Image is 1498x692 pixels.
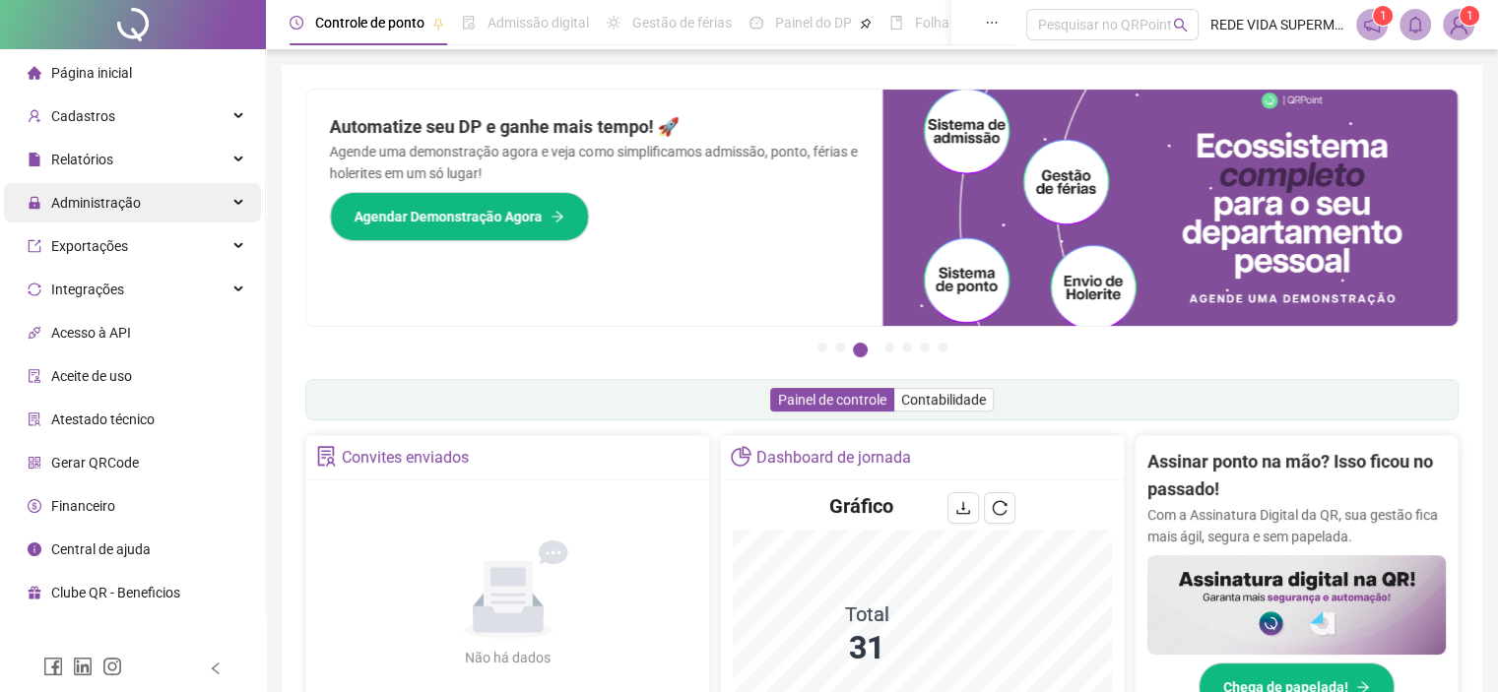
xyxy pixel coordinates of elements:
[884,343,894,352] button: 4
[817,343,827,352] button: 1
[551,210,564,223] span: arrow-right
[731,446,751,467] span: pie-chart
[102,657,122,676] span: instagram
[1147,555,1446,655] img: banner%2F02c71560-61a6-44d4-94b9-c8ab97240462.png
[51,108,115,124] span: Cadastros
[28,369,41,383] span: audit
[43,657,63,676] span: facebook
[462,16,476,30] span: file-done
[1460,6,1479,26] sup: Atualize o seu contato no menu Meus Dados
[1363,16,1381,33] span: notification
[28,456,41,470] span: qrcode
[432,18,444,30] span: pushpin
[1173,18,1188,32] span: search
[835,343,845,352] button: 2
[28,196,41,210] span: lock
[51,152,113,167] span: Relatórios
[775,15,852,31] span: Painel do DP
[1373,6,1393,26] sup: 1
[418,647,599,668] div: Não há dados
[1406,16,1424,33] span: bell
[28,586,41,599] span: gift
[882,90,1459,326] img: banner%2Fd57e337e-a0d3-4837-9615-f134fc33a8e6.png
[829,492,893,520] h4: Gráfico
[51,411,155,427] span: Atestado técnico
[985,16,999,30] span: ellipsis
[1210,14,1344,35] span: REDE VIDA SUPERMERCADOS LTDA
[915,15,1041,31] span: Folha de pagamento
[51,585,180,600] span: Clube QR - Beneficios
[1380,9,1387,23] span: 1
[28,66,41,80] span: home
[889,16,903,30] span: book
[28,153,41,166] span: file
[1444,10,1473,39] img: 1924
[330,141,859,184] p: Agende uma demonstração agora e veja como simplificamos admissão, ponto, férias e holerites em um...
[756,441,911,474] div: Dashboard de jornada
[955,500,971,516] span: download
[316,446,337,467] span: solution
[28,283,41,296] span: sync
[51,455,139,471] span: Gerar QRCode
[28,326,41,340] span: api
[51,282,124,297] span: Integrações
[28,499,41,513] span: dollar
[330,113,859,141] h2: Automatize seu DP e ganhe mais tempo! 🚀
[860,18,872,30] span: pushpin
[342,441,469,474] div: Convites enviados
[488,15,589,31] span: Admissão digital
[1466,9,1473,23] span: 1
[209,661,223,675] span: left
[28,412,41,426] span: solution
[1147,504,1446,547] p: Com a Assinatura Digital da QR, sua gestão fica mais ágil, segura e sem papelada.
[51,195,141,211] span: Administração
[28,109,41,123] span: user-add
[992,500,1008,516] span: reload
[315,15,424,31] span: Controle de ponto
[290,16,303,30] span: clock-circle
[1147,448,1446,504] h2: Assinar ponto na mão? Isso ficou no passado!
[853,343,868,357] button: 3
[749,16,763,30] span: dashboard
[330,192,589,241] button: Agendar Demonstração Agora
[51,65,132,81] span: Página inicial
[920,343,930,352] button: 6
[73,657,93,676] span: linkedin
[28,239,41,253] span: export
[51,498,115,514] span: Financeiro
[51,541,151,557] span: Central de ajuda
[51,238,128,254] span: Exportações
[607,16,620,30] span: sun
[28,542,41,556] span: info-circle
[51,368,132,384] span: Aceite de uso
[51,325,131,341] span: Acesso à API
[902,343,912,352] button: 5
[901,392,986,408] span: Contabilidade
[938,343,947,352] button: 7
[778,392,886,408] span: Painel de controle
[355,206,543,227] span: Agendar Demonstração Agora
[632,15,732,31] span: Gestão de férias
